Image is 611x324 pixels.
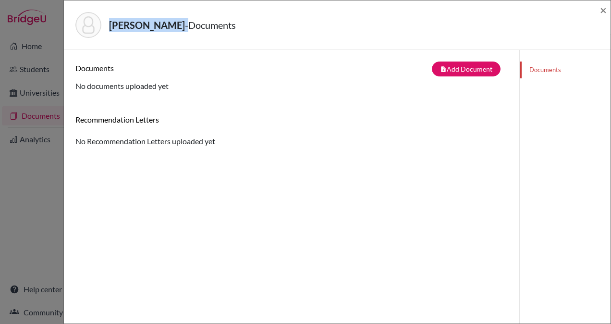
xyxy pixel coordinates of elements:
span: - Documents [185,19,236,31]
div: No documents uploaded yet [75,62,508,92]
div: No Recommendation Letters uploaded yet [75,115,508,147]
button: Close [600,4,607,16]
span: × [600,3,607,17]
strong: [PERSON_NAME] [109,19,185,31]
a: Documents [520,62,611,78]
i: note_add [440,66,447,73]
button: note_addAdd Document [432,62,501,76]
h6: Documents [75,63,292,73]
h6: Recommendation Letters [75,115,508,124]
